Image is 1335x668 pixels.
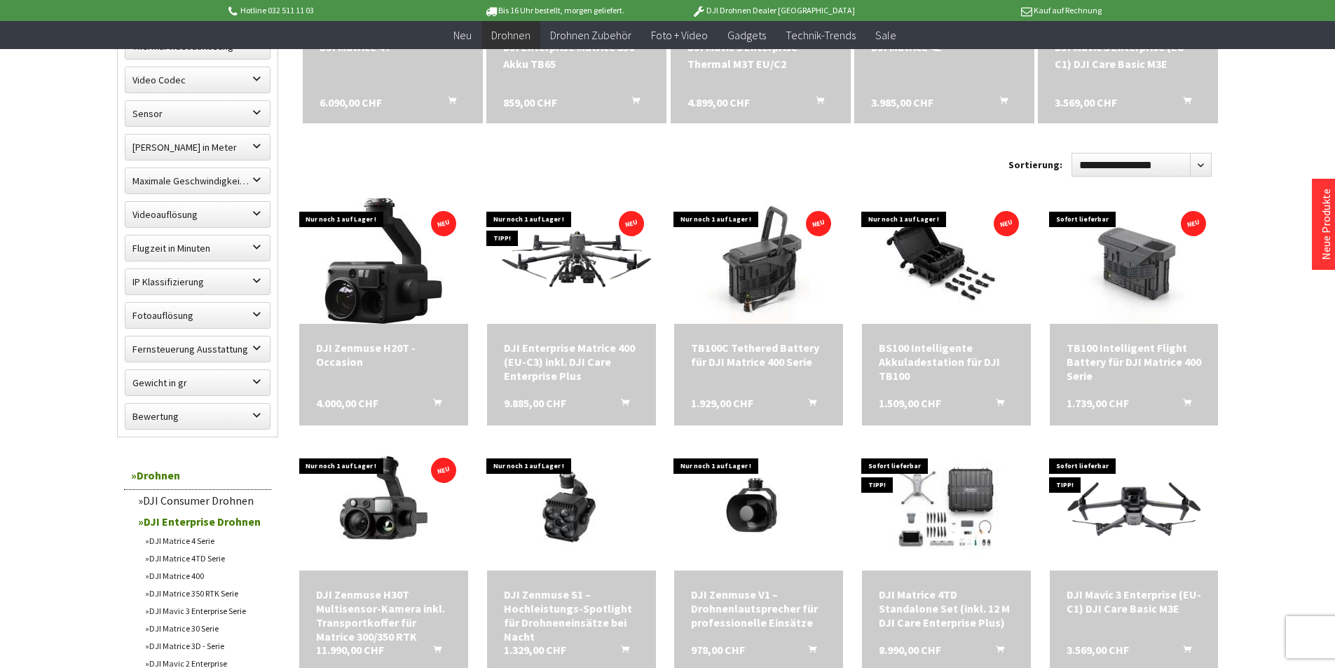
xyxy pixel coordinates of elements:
[125,303,270,328] label: Fotoauflösung
[125,67,270,93] label: Video Codec
[1067,341,1202,383] div: TB100 Intelligent Flight Battery für DJI Matrice 400 Serie
[604,643,638,661] button: In den Warenkorb
[879,643,941,657] span: 8.990,00 CHF
[320,94,382,111] span: 6.090,00 CHF
[316,341,451,369] div: DJI Zenmuse H20T - Occasion
[320,198,446,324] img: DJI Zenmuse H20T - Occasion
[791,396,825,414] button: In den Warenkorb
[791,643,825,661] button: In den Warenkorb
[871,94,933,111] span: 3.985,00 CHF
[125,404,270,429] label: Bewertung
[691,341,826,369] a: TB100C Tethered Battery für DJI Matrice 400 Serie 1.929,00 CHF In den Warenkorb
[687,39,834,72] div: DJI Mavic 3 Enterprise Thermal M3T EU/C2
[125,370,270,395] label: Gewicht in gr
[491,28,530,42] span: Drohnen
[445,2,664,19] p: Bis 16 Uhr bestellt, morgen geliefert.
[979,396,1013,414] button: In den Warenkorb
[1008,154,1062,176] label: Sortierung:
[504,587,639,643] div: DJI Zenmuse S1 – Hochleistungs-Spotlight für Drohneneinsätze bei Nacht
[1055,94,1117,111] span: 3.569,00 CHF
[124,461,271,490] a: Drohnen
[1050,198,1217,324] img: TB100 Intelligent Flight Battery für DJI Matrice 400 Serie
[125,101,270,126] label: Sensor
[883,2,1102,19] p: Kauf auf Rechnung
[487,214,656,309] img: DJI Enterprise Matrice 400 (EU-C3) inkl. DJI Care Enterprise Plus
[1319,189,1333,260] a: Neue Produkte
[131,490,271,511] a: DJI Consumer Drohnen
[125,236,270,261] label: Flugzeit in Minuten
[1067,341,1202,383] a: TB100 Intelligent Flight Battery für DJI Matrice 400 Serie 1.739,00 CHF In den Warenkorb
[979,643,1013,661] button: In den Warenkorb
[550,28,631,42] span: Drohnen Zubehör
[691,587,826,629] div: DJI Zenmuse V1 – Drohnenlautsprecher für professionelle Einsätze
[1067,587,1202,615] div: DJI Mavic 3 Enterprise (EU-C1) DJI Care Basic M3E
[503,94,557,111] span: 859,00 CHF
[125,202,270,227] label: Videoauflösung
[799,94,833,112] button: In den Warenkorb
[879,396,941,410] span: 1.509,00 CHF
[879,587,1014,629] div: DJI Matrice 4TD Standalone Set (inkl. 12 M DJI Care Enterprise Plus)
[131,511,271,532] a: DJI Enterprise Drohnen
[138,602,271,620] a: DJI Mavic 3 Enterprise Serie
[879,341,1014,383] a: BS100 Intelligente Akkuladestation für DJI TB100 1.509,00 CHF In den Warenkorb
[651,28,708,42] span: Foto + Video
[676,198,842,324] img: TB100C Tethered Battery für DJI Matrice 400 Serie
[691,643,745,657] span: 978,00 CHF
[416,643,450,661] button: In den Warenkorb
[138,532,271,550] a: DJI Matrice 4 Serie
[675,444,843,571] img: DJI Zenmuse V1 – Drohnenlautsprecher für professionelle Einsätze
[504,396,566,410] span: 9.885,00 CHF
[299,444,467,571] img: DJI Zenmuse H30T Multisensor-Kamera inkl. Transportkoffer für Matrice 300/350 RTK
[316,587,451,643] a: DJI Zenmuse H30T Multisensor-Kamera inkl. Transportkoffer für Matrice 300/350 RTK 11.990,00 CHF I...
[125,168,270,193] label: Maximale Geschwindigkeit in km/h
[1055,39,1201,72] div: DJI Mavic 3 Enterprise (EU-C1) DJI Care Basic M3E
[1067,396,1129,410] span: 1.739,00 CHF
[453,28,472,42] span: Neu
[316,587,451,643] div: DJI Zenmuse H30T Multisensor-Kamera inkl. Transportkoffer für Matrice 300/350 RTK
[879,587,1014,629] a: DJI Matrice 4TD Standalone Set (inkl. 12 M DJI Care Enterprise Plus) 8.990,00 CHF In den Warenkorb
[316,341,451,369] a: DJI Zenmuse H20T - Occasion 4.000,00 CHF In den Warenkorb
[1055,39,1201,72] a: DJI Mavic 3 Enterprise (EU-C1) DJI Care Basic M3E 3.569,00 CHF In den Warenkorb
[125,135,270,160] label: Maximale Flughöhe in Meter
[862,447,1031,568] img: DJI Matrice 4TD Standalone Set (inkl. 12 M DJI Care Enterprise Plus)
[875,28,896,42] span: Sale
[664,2,882,19] p: DJI Drohnen Dealer [GEOGRAPHIC_DATA]
[481,21,540,50] a: Drohnen
[691,341,826,369] div: TB100C Tethered Battery für DJI Matrice 400 Serie
[687,39,834,72] a: DJI Mavic 3 Enterprise Thermal M3T EU/C2 4.899,00 CHF In den Warenkorb
[138,620,271,637] a: DJI Matrice 30 Serie
[727,28,766,42] span: Gadgets
[504,341,639,383] a: DJI Enterprise Matrice 400 (EU-C3) inkl. DJI Care Enterprise Plus 9.885,00 CHF In den Warenkorb
[138,567,271,585] a: DJI Matrice 400
[691,587,826,629] a: DJI Zenmuse V1 – Drohnenlautsprecher für professionelle Einsätze 978,00 CHF In den Warenkorb
[138,585,271,602] a: DJI Matrice 350 RTK Serie
[879,341,1014,383] div: BS100 Intelligente Akkuladestation für DJI TB100
[1166,396,1200,414] button: In den Warenkorb
[138,550,271,567] a: DJI Matrice 4TD Serie
[444,21,481,50] a: Neu
[865,21,906,50] a: Sale
[641,21,718,50] a: Foto + Video
[687,94,750,111] span: 4.899,00 CHF
[1067,587,1202,615] a: DJI Mavic 3 Enterprise (EU-C1) DJI Care Basic M3E 3.569,00 CHF In den Warenkorb
[416,396,450,414] button: In den Warenkorb
[431,94,465,112] button: In den Warenkorb
[487,444,655,571] img: DJI Zenmuse S1 – Hochleistungs-Spotlight für Drohneneinsätze bei Nacht
[786,28,856,42] span: Technik-Trends
[316,643,384,657] span: 11.990,00 CHF
[1166,643,1200,661] button: In den Warenkorb
[226,2,445,19] p: Hotline 032 511 11 03
[691,396,753,410] span: 1.929,00 CHF
[504,643,566,657] span: 1.329,00 CHF
[863,198,1029,324] img: BS100 Intelligente Akkuladestation für DJI TB100
[1050,460,1219,555] img: DJI Mavic 3 Enterprise (EU-C1) DJI Care Basic M3E
[503,39,650,72] div: DJI Enterprise Matrice 350 Akku TB65
[503,39,650,72] a: DJI Enterprise Matrice 350 Akku TB65 859,00 CHF In den Warenkorb
[540,21,641,50] a: Drohnen Zubehör
[1166,94,1200,112] button: In den Warenkorb
[504,341,639,383] div: DJI Enterprise Matrice 400 (EU-C3) inkl. DJI Care Enterprise Plus
[615,94,648,112] button: In den Warenkorb
[504,587,639,643] a: DJI Zenmuse S1 – Hochleistungs-Spotlight für Drohneneinsätze bei Nacht 1.329,00 CHF In den Warenkorb
[983,94,1016,112] button: In den Warenkorb
[125,336,270,362] label: Fernsteuerung Ausstattung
